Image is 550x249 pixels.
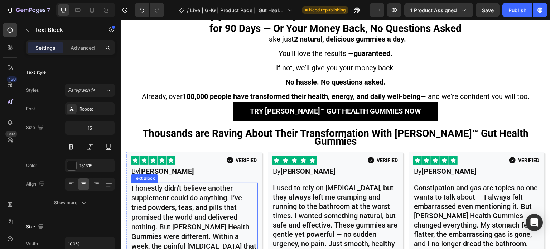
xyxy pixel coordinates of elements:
div: Styles [26,87,39,94]
strong: guaranteed. [233,29,272,38]
div: Undo/Redo [135,3,164,17]
span: Need republishing [309,7,346,13]
span: By [11,147,73,155]
div: Publish [508,6,526,14]
p: VERIFIED [397,138,419,143]
p: VERIFIED [115,138,136,143]
strong: [PERSON_NAME] [160,147,215,155]
div: Align [26,179,46,189]
div: Text Block [11,155,36,162]
div: Size [26,123,45,133]
p: Text Block [35,25,96,34]
strong: [PERSON_NAME] [18,147,73,155]
span: Thousands are Raving About Their Transformation With [PERSON_NAME]™ Gut Health Gummies [22,107,408,127]
button: Paragraph 1* [65,84,115,97]
span: Paragraph 1* [68,87,95,94]
div: Beta [5,131,17,137]
div: Show more [54,199,87,206]
button: Show more [26,196,115,209]
span: Live | GHG | Product Page | Gut Health Solution | Sub Only | 1 3 5 | [DATE] [190,6,285,14]
strong: 100,000 people have transformed their health, energy, and daily well-being [62,72,300,81]
span: Save [482,7,494,13]
div: Font [26,106,35,112]
p: VERIFIED [256,138,277,143]
div: 450 [7,76,17,82]
div: Size [26,222,45,232]
span: / [187,6,189,14]
p: 7 [47,6,50,14]
div: Roboto [79,106,113,112]
p: Advanced [71,44,95,52]
span: If not, we’ll give you your money back. [155,43,274,52]
span: You’ll love the results — [158,29,272,38]
div: Width [26,240,38,247]
button: Publish [502,3,532,17]
strong: No hassle. No questions asked. [165,58,265,66]
button: Save [476,3,500,17]
div: Text style [26,69,46,76]
span: By [293,147,356,155]
span: By [152,147,215,155]
a: Try [PERSON_NAME]™ Gut Health Gummies Now [112,82,318,101]
div: 151515 [79,163,113,169]
span: Already, over — and we’re confident you will too. [21,72,409,81]
strong: [PERSON_NAME] [301,147,356,155]
p: Settings [35,44,56,52]
button: 1 product assigned [404,3,473,17]
iframe: Design area [121,20,550,249]
div: Open Intercom Messenger [526,214,543,231]
span: 1 product assigned [410,6,457,14]
span: Try [PERSON_NAME]™ Gut Health Gummies Now [129,87,300,95]
div: Color [26,162,37,169]
button: 7 [3,3,53,17]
